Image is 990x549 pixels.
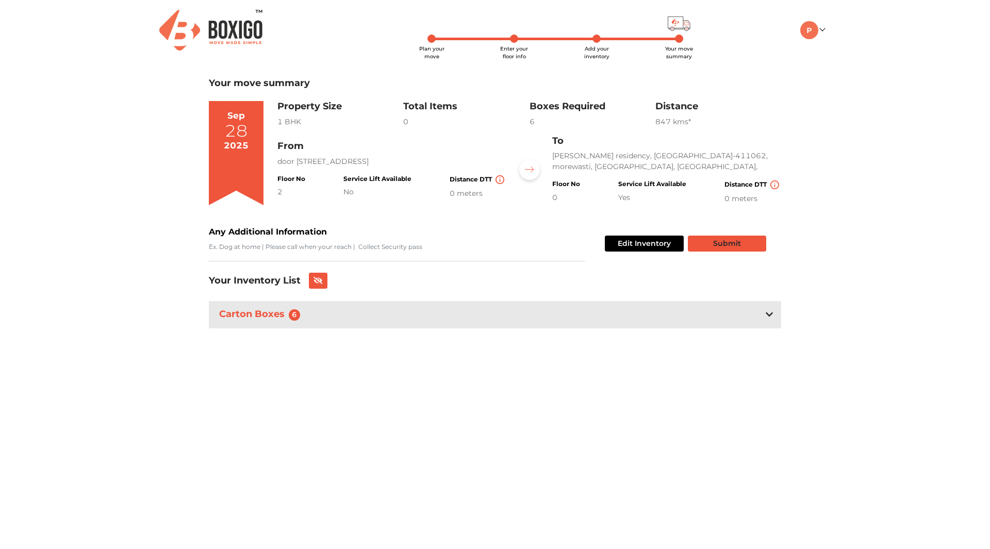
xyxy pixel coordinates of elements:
div: 6 [530,117,655,127]
h3: Distance [655,101,781,112]
div: 28 [225,123,247,139]
button: Edit Inventory [605,236,684,252]
div: 847 km s* [655,117,781,127]
div: Sep [227,109,245,123]
p: [PERSON_NAME] residency, [GEOGRAPHIC_DATA]-411062, morewasti, [GEOGRAPHIC_DATA], [GEOGRAPHIC_DATA], [552,151,781,172]
div: 0 [403,117,529,127]
span: Plan your move [419,45,444,60]
h3: Your move summary [209,78,781,89]
div: No [343,187,411,197]
span: Enter your floor info [500,45,528,60]
h4: Service Lift Available [618,180,686,188]
h3: Property Size [277,101,403,112]
span: 6 [289,309,300,321]
h3: Boxes Required [530,101,655,112]
h3: Carton Boxes [217,307,306,323]
div: 0 meters [450,188,506,199]
p: door [STREET_ADDRESS] [277,156,506,167]
h3: Total Items [403,101,529,112]
h4: Distance DTT [450,175,506,184]
div: 2025 [224,139,249,153]
span: Your move summary [665,45,693,60]
h4: Distance DTT [724,180,781,189]
div: Yes [618,192,686,203]
b: Any Additional Information [209,227,327,237]
div: 0 [552,192,580,203]
h4: Service Lift Available [343,175,411,182]
span: Add your inventory [584,45,609,60]
button: Submit [688,236,766,252]
h3: To [552,136,781,147]
div: 0 meters [724,193,781,204]
h3: Your Inventory List [209,275,301,287]
h4: Floor No [277,175,305,182]
h3: From [277,141,506,152]
div: 1 BHK [277,117,403,127]
img: Boxigo [159,10,262,51]
div: 2 [277,187,305,197]
h4: Floor No [552,180,580,188]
